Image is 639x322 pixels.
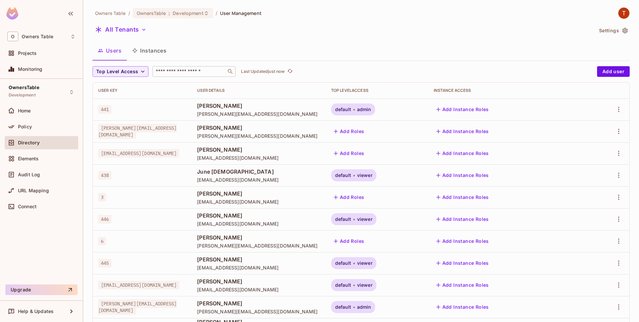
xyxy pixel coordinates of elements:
[98,124,177,139] span: [PERSON_NAME][EMAIL_ADDRESS][DOMAIN_NAME]
[241,69,285,74] p: Last Updated just now
[197,88,320,93] div: User Details
[98,281,179,289] span: [EMAIL_ADDRESS][DOMAIN_NAME]
[98,299,177,315] span: [PERSON_NAME][EMAIL_ADDRESS][DOMAIN_NAME]
[434,258,492,268] button: Add Instance Roles
[434,236,492,246] button: Add Instance Roles
[216,10,217,16] li: /
[9,85,39,90] span: OwnersTable
[197,133,320,139] span: [PERSON_NAME][EMAIL_ADDRESS][DOMAIN_NAME]
[331,236,367,246] button: Add Roles
[434,104,492,115] button: Add Instance Roles
[220,10,262,16] span: User Management
[357,173,372,178] span: viewer
[18,140,40,145] span: Directory
[197,278,320,285] span: [PERSON_NAME]
[286,68,294,76] button: refresh
[98,193,106,202] span: 3
[434,88,585,93] div: Instance Access
[197,221,320,227] span: [EMAIL_ADDRESS][DOMAIN_NAME]
[434,214,492,225] button: Add Instance Roles
[197,256,320,263] span: [PERSON_NAME]
[357,107,371,112] span: admin
[197,264,320,271] span: [EMAIL_ADDRESS][DOMAIN_NAME]
[128,10,130,16] li: /
[335,107,351,112] span: default
[434,280,492,290] button: Add Instance Roles
[18,172,40,177] span: Audit Log
[357,260,372,266] span: viewer
[98,259,111,267] span: 445
[98,237,106,245] span: 6
[597,66,630,77] button: Add user
[18,204,37,209] span: Connect
[18,51,37,56] span: Projects
[22,34,53,39] span: Workspace: Owners Table
[18,108,31,113] span: Home
[98,88,186,93] div: User Key
[331,192,367,203] button: Add Roles
[9,92,36,98] span: Development
[197,300,320,307] span: [PERSON_NAME]
[357,304,371,310] span: admin
[434,192,492,203] button: Add Instance Roles
[197,102,320,109] span: [PERSON_NAME]
[197,242,320,249] span: [PERSON_NAME][EMAIL_ADDRESS][DOMAIN_NAME]
[93,24,149,35] button: All Tenants
[93,42,127,59] button: Users
[335,282,351,288] span: default
[197,146,320,153] span: [PERSON_NAME]
[18,188,49,193] span: URL Mapping
[7,32,18,41] span: O
[197,111,320,117] span: [PERSON_NAME][EMAIL_ADDRESS][DOMAIN_NAME]
[331,126,367,137] button: Add Roles
[98,105,111,114] span: 441
[335,173,351,178] span: default
[197,168,320,175] span: June [DEMOGRAPHIC_DATA]
[197,124,320,131] span: [PERSON_NAME]
[137,10,166,16] span: OwnersTable
[18,309,54,314] span: Help & Updates
[335,304,351,310] span: default
[331,88,423,93] div: Top Level Access
[197,177,320,183] span: [EMAIL_ADDRESS][DOMAIN_NAME]
[6,7,18,20] img: SReyMgAAAABJRU5ErkJggg==
[18,124,32,129] span: Policy
[18,67,43,72] span: Monitoring
[127,42,172,59] button: Instances
[197,199,320,205] span: [EMAIL_ADDRESS][DOMAIN_NAME]
[197,308,320,315] span: [PERSON_NAME][EMAIL_ADDRESS][DOMAIN_NAME]
[285,68,294,76] span: Click to refresh data
[335,260,351,266] span: default
[197,286,320,293] span: [EMAIL_ADDRESS][DOMAIN_NAME]
[357,217,372,222] span: viewer
[197,234,320,241] span: [PERSON_NAME]
[98,215,111,224] span: 446
[596,25,630,36] button: Settings
[335,217,351,222] span: default
[95,10,126,16] span: the active workspace
[197,212,320,219] span: [PERSON_NAME]
[331,148,367,159] button: Add Roles
[357,282,372,288] span: viewer
[96,68,138,76] span: Top Level Access
[18,156,39,161] span: Elements
[168,11,170,16] span: :
[434,302,492,312] button: Add Instance Roles
[5,284,78,295] button: Upgrade
[434,170,492,181] button: Add Instance Roles
[287,68,293,75] span: refresh
[93,66,148,77] button: Top Level Access
[434,126,492,137] button: Add Instance Roles
[434,148,492,159] button: Add Instance Roles
[618,8,629,19] img: TableSteaks Development
[98,171,111,180] span: 438
[98,149,179,158] span: [EMAIL_ADDRESS][DOMAIN_NAME]
[197,190,320,197] span: [PERSON_NAME]
[173,10,203,16] span: Development
[197,155,320,161] span: [EMAIL_ADDRESS][DOMAIN_NAME]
